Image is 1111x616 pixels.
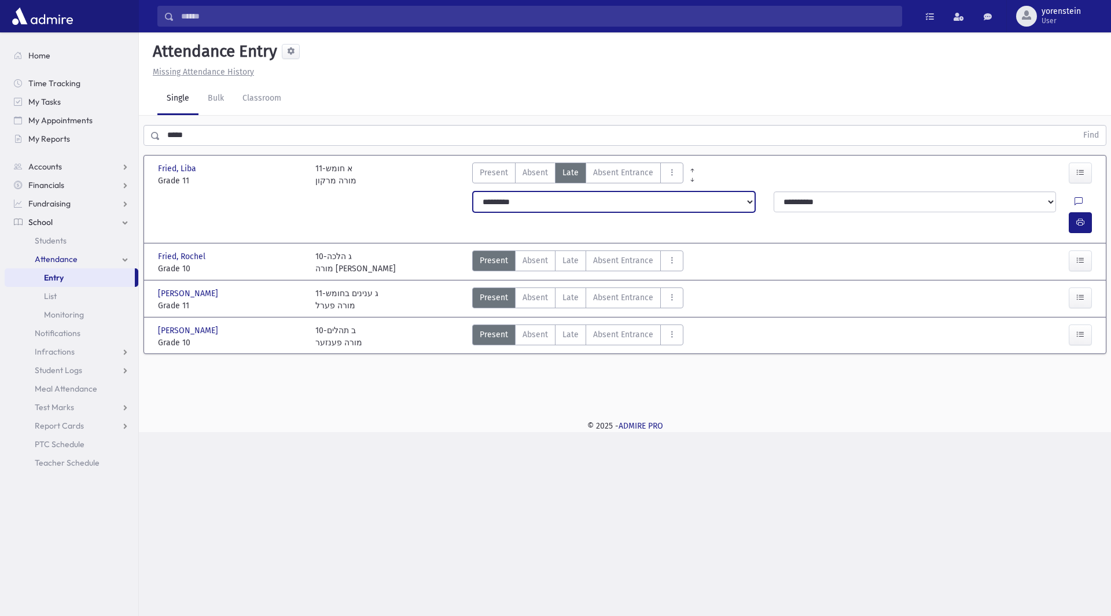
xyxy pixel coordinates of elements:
span: Absent [523,292,548,304]
a: Missing Attendance History [148,67,254,77]
span: [PERSON_NAME] [158,287,220,300]
span: Grade 11 [158,300,304,312]
a: Notifications [5,324,138,342]
a: Report Cards [5,416,138,435]
span: Absent [523,329,548,341]
span: Accounts [28,161,62,172]
span: Monitoring [44,309,84,320]
a: PTC Schedule [5,435,138,453]
span: Report Cards [35,420,84,431]
a: ADMIRE PRO [619,421,663,431]
span: Absent [523,254,548,267]
span: Test Marks [35,402,74,412]
span: Present [480,292,508,304]
div: AttTypes [472,250,683,275]
span: Attendance [35,254,78,264]
a: Test Marks [5,398,138,416]
span: yorenstein [1042,7,1081,16]
a: School [5,213,138,231]
span: Present [480,167,508,179]
span: Home [28,50,50,61]
div: AttTypes [472,163,683,187]
h5: Attendance Entry [148,42,277,61]
button: Find [1076,126,1106,145]
a: Attendance [5,250,138,268]
a: Bulk [198,83,233,115]
a: My Reports [5,130,138,148]
span: Late [562,167,579,179]
span: Absent Entrance [593,254,653,267]
span: Present [480,254,508,267]
a: Classroom [233,83,290,115]
a: Monitoring [5,305,138,324]
a: Single [157,83,198,115]
a: Student Logs [5,361,138,379]
a: Accounts [5,157,138,176]
input: Search [174,6,902,27]
div: AttTypes [472,324,683,349]
span: Financials [28,180,64,190]
span: Absent Entrance [593,292,653,304]
span: Late [562,254,579,267]
a: My Tasks [5,93,138,111]
a: Infractions [5,342,138,361]
span: Late [562,329,579,341]
div: 10-ג הלכה מורה [PERSON_NAME] [315,250,396,275]
span: Late [562,292,579,304]
span: Teacher Schedule [35,458,100,468]
span: Infractions [35,346,75,357]
span: Fried, Liba [158,163,198,175]
span: PTC Schedule [35,439,84,449]
a: List [5,287,138,305]
span: Fundraising [28,198,71,209]
a: Home [5,46,138,65]
span: [PERSON_NAME] [158,324,220,337]
span: Present [480,329,508,341]
span: Absent Entrance [593,167,653,179]
a: Time Tracking [5,74,138,93]
span: Time Tracking [28,78,80,88]
a: Financials [5,176,138,194]
span: Grade 11 [158,175,304,187]
img: AdmirePro [9,5,76,28]
span: Fried, Rochel [158,250,208,263]
span: Notifications [35,328,80,338]
span: My Tasks [28,97,61,107]
div: 10-ב תהלים מורה פענזער [315,324,362,349]
span: User [1042,16,1081,25]
span: Absent Entrance [593,329,653,341]
div: 11-ג ענינים בחומש מורה פערל [315,287,378,312]
span: Entry [44,272,64,283]
span: My Appointments [28,115,93,126]
span: Grade 10 [158,337,304,349]
span: Absent [523,167,548,179]
span: Meal Attendance [35,383,97,394]
span: Students [35,235,67,246]
a: Entry [5,268,135,287]
div: © 2025 - [157,420,1092,432]
a: My Appointments [5,111,138,130]
a: Meal Attendance [5,379,138,398]
span: School [28,217,53,227]
div: AttTypes [472,287,683,312]
a: Students [5,231,138,250]
span: Grade 10 [158,263,304,275]
span: List [44,291,57,301]
u: Missing Attendance History [153,67,254,77]
div: 11-א חומש מורה מרקון [315,163,356,187]
span: Student Logs [35,365,82,375]
a: Fundraising [5,194,138,213]
span: My Reports [28,134,70,144]
a: Teacher Schedule [5,453,138,472]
